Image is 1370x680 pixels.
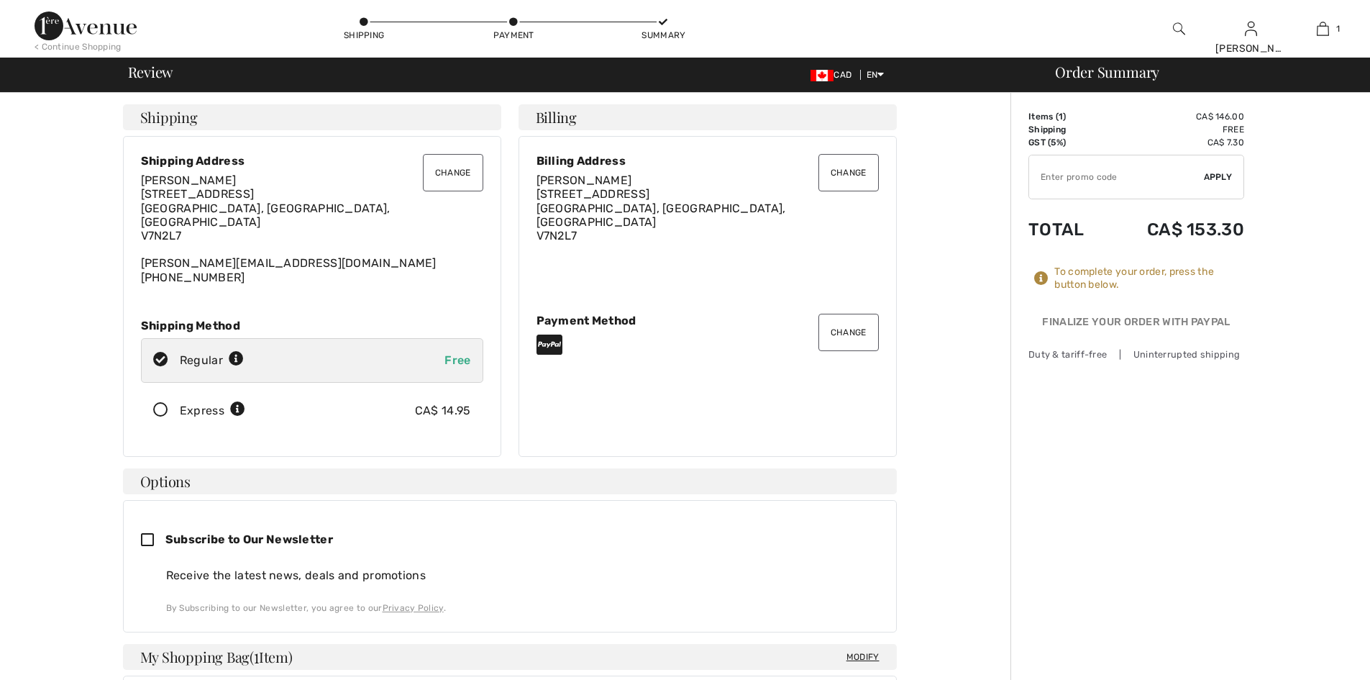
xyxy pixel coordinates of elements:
[342,29,385,42] div: Shipping
[1028,205,1107,254] td: Total
[1107,110,1244,123] td: CA$ 146.00
[128,65,173,79] span: Review
[141,187,391,242] span: [STREET_ADDRESS] [GEOGRAPHIC_DATA], [GEOGRAPHIC_DATA], [GEOGRAPHIC_DATA] V7N2L7
[1336,22,1340,35] span: 1
[536,187,786,242] span: [STREET_ADDRESS] [GEOGRAPHIC_DATA], [GEOGRAPHIC_DATA], [GEOGRAPHIC_DATA] V7N2L7
[141,319,483,332] div: Shipping Method
[415,402,471,420] div: CA$ 14.95
[35,40,122,53] div: < Continue Shopping
[140,110,198,124] span: Shipping
[254,646,259,665] span: 1
[1054,266,1244,291] div: To complete your order, press the button below.
[35,12,137,40] img: 1ère Avenue
[1245,20,1257,37] img: My Info
[1245,22,1257,35] a: Sign In
[1204,171,1233,183] span: Apply
[444,353,470,367] span: Free
[867,70,885,80] span: EN
[166,602,879,615] div: By Subscribing to our Newsletter, you agree to our .
[1038,65,1361,79] div: Order Summary
[818,154,879,191] button: Change
[536,110,577,124] span: Billing
[1028,136,1107,149] td: GST (5%)
[141,173,237,187] span: [PERSON_NAME]
[1028,314,1244,336] div: Finalize Your Order with PayPal
[1029,155,1204,199] input: Promo code
[1059,112,1063,122] span: 1
[1317,20,1329,37] img: My Bag
[1173,20,1185,37] img: search the website
[536,173,632,187] span: [PERSON_NAME]
[1215,41,1286,56] div: [PERSON_NAME]
[166,567,879,584] div: Receive the latest news, deals and promotions
[180,352,244,369] div: Regular
[1287,20,1358,37] a: 1
[250,647,292,666] span: ( Item)
[810,70,834,81] img: Canadian Dollar
[1028,348,1244,361] div: Duty & tariff-free | Uninterrupted shipping
[536,154,879,168] div: Billing Address
[1107,136,1244,149] td: CA$ 7.30
[1107,205,1244,254] td: CA$ 153.30
[1028,123,1107,136] td: Shipping
[165,532,333,546] span: Subscribe to Our Newsletter
[810,70,857,80] span: CAD
[123,468,897,494] h4: Options
[536,314,879,327] div: Payment Method
[492,29,535,42] div: Payment
[141,154,483,168] div: Shipping Address
[846,650,880,664] span: Modify
[383,603,444,613] a: Privacy Policy
[1028,110,1107,123] td: Items ( )
[423,154,483,191] button: Change
[641,29,685,42] div: Summary
[141,173,483,284] div: [PERSON_NAME][EMAIL_ADDRESS][DOMAIN_NAME] [PHONE_NUMBER]
[123,644,897,670] h4: My Shopping Bag
[1107,123,1244,136] td: Free
[180,402,245,420] div: Express
[818,314,879,351] button: Change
